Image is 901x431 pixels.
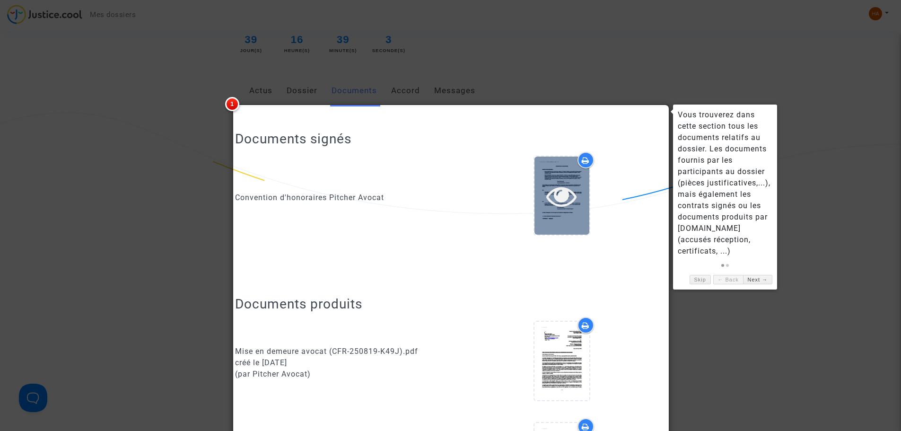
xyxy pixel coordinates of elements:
[235,369,444,380] div: (par Pitcher Avocat)
[690,275,711,285] a: Skip
[235,357,444,369] div: créé le [DATE]
[743,275,772,285] a: Next →
[713,275,743,285] a: ← Back
[235,346,444,357] div: Mise en demeure avocat (CFR-250819-K49J).pdf
[235,192,444,203] div: Convention d'honoraires Pitcher Avocat
[678,109,772,257] div: Vous trouverez dans cette section tous les documents relatifs au dossier. Les documents fournis p...
[235,296,666,312] h2: Documents produits
[225,97,239,111] span: 1
[235,131,351,147] h2: Documents signés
